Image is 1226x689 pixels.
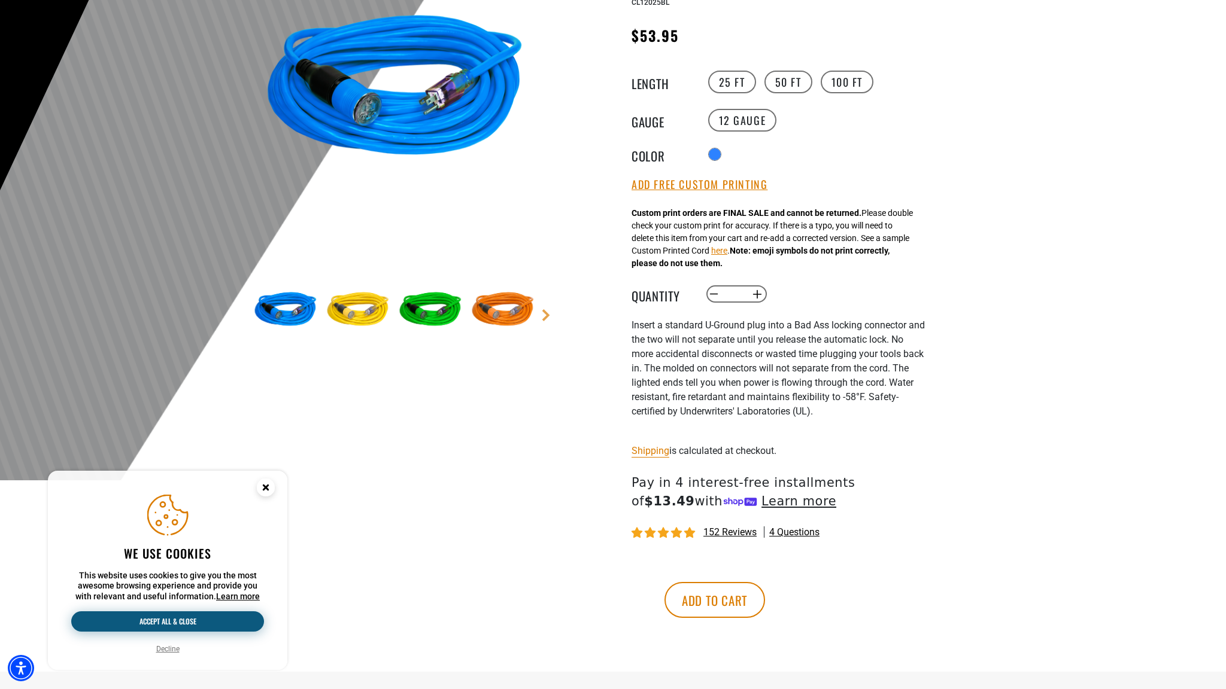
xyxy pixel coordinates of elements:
[71,611,264,632] button: Accept all & close
[632,443,925,459] div: is calculated at checkout.
[664,582,765,618] button: Add to cart
[153,643,183,655] button: Decline
[821,71,874,93] label: 100 FT
[632,246,890,268] strong: Note: emoji symbols do not print correctly, please do not use them.
[708,109,777,132] label: 12 Gauge
[251,276,320,345] img: blue
[711,245,727,257] button: here
[632,147,691,162] legend: Color
[708,71,756,93] label: 25 FT
[632,528,697,539] span: 4.87 stars
[8,655,34,681] div: Accessibility Menu
[468,276,538,345] img: orange
[632,319,925,417] span: nsert a standard U-Ground plug into a Bad Ass locking connector and the two will not separate unt...
[396,276,465,345] img: green
[632,178,767,191] button: Add Free Custom Printing
[769,526,820,539] span: 4 questions
[540,309,552,321] a: Next
[632,112,691,128] legend: Gauge
[323,276,393,345] img: yellow
[71,571,264,602] p: This website uses cookies to give you the most awesome browsing experience and provide you with r...
[632,25,679,46] span: $53.95
[632,286,691,302] label: Quantity
[764,71,812,93] label: 50 FT
[703,526,757,538] span: 152 reviews
[71,545,264,561] h2: We use cookies
[632,445,669,456] a: Shipping
[632,74,691,90] legend: Length
[48,471,287,670] aside: Cookie Consent
[632,208,861,218] strong: Custom print orders are FINAL SALE and cannot be returned.
[244,471,287,508] button: Close this option
[632,318,925,433] div: I
[632,207,913,270] div: Please double check your custom print for accuracy. If there is a typo, you will need to delete t...
[216,592,260,601] a: This website uses cookies to give you the most awesome browsing experience and provide you with r...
